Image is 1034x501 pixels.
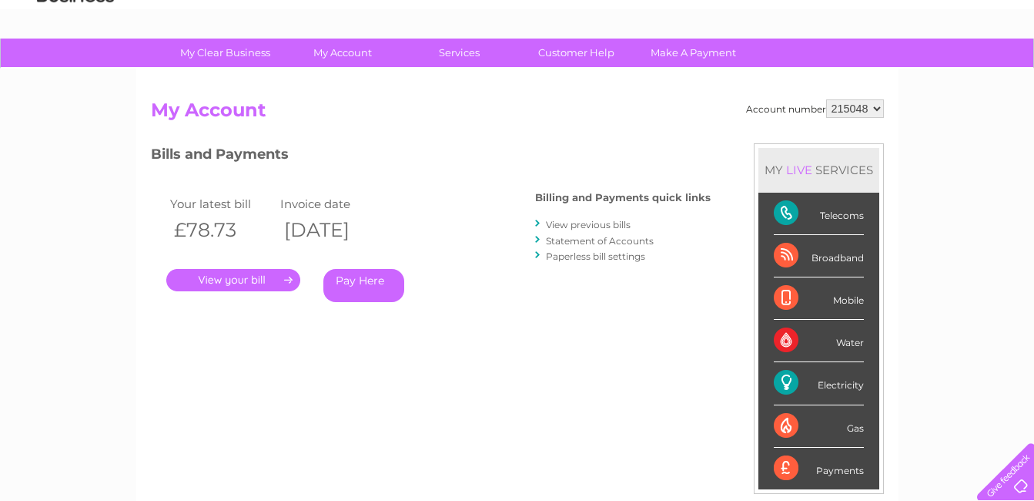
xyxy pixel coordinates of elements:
h3: Bills and Payments [151,143,711,170]
div: Mobile [774,277,864,320]
a: Log out [983,66,1019,77]
div: Electricity [774,362,864,405]
a: Services [396,39,523,67]
div: Clear Business is a trading name of Verastar Limited (registered in [GEOGRAPHIC_DATA] No. 3667643... [154,8,882,75]
a: Contact [932,66,969,77]
th: £78.73 [166,214,277,246]
a: Blog [900,66,922,77]
div: MY SERVICES [758,148,879,192]
a: Paperless bill settings [546,250,645,262]
a: Make A Payment [630,39,757,67]
h2: My Account [151,99,884,129]
a: My Account [279,39,406,67]
div: Payments [774,448,864,489]
a: Water [763,66,792,77]
td: Invoice date [276,193,387,214]
img: logo.png [36,40,115,87]
div: Water [774,320,864,362]
td: Your latest bill [166,193,277,214]
a: . [166,269,300,291]
div: LIVE [783,163,815,177]
div: Gas [774,405,864,448]
div: Broadband [774,235,864,277]
div: Account number [746,99,884,118]
th: [DATE] [276,214,387,246]
h4: Billing and Payments quick links [535,192,711,203]
a: View previous bills [546,219,631,230]
a: Pay Here [323,269,404,302]
div: Telecoms [774,193,864,235]
a: Telecoms [845,66,891,77]
a: 0333 014 3131 [744,8,850,27]
a: Statement of Accounts [546,235,654,247]
a: Energy [801,66,835,77]
a: Customer Help [513,39,640,67]
a: My Clear Business [162,39,289,67]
